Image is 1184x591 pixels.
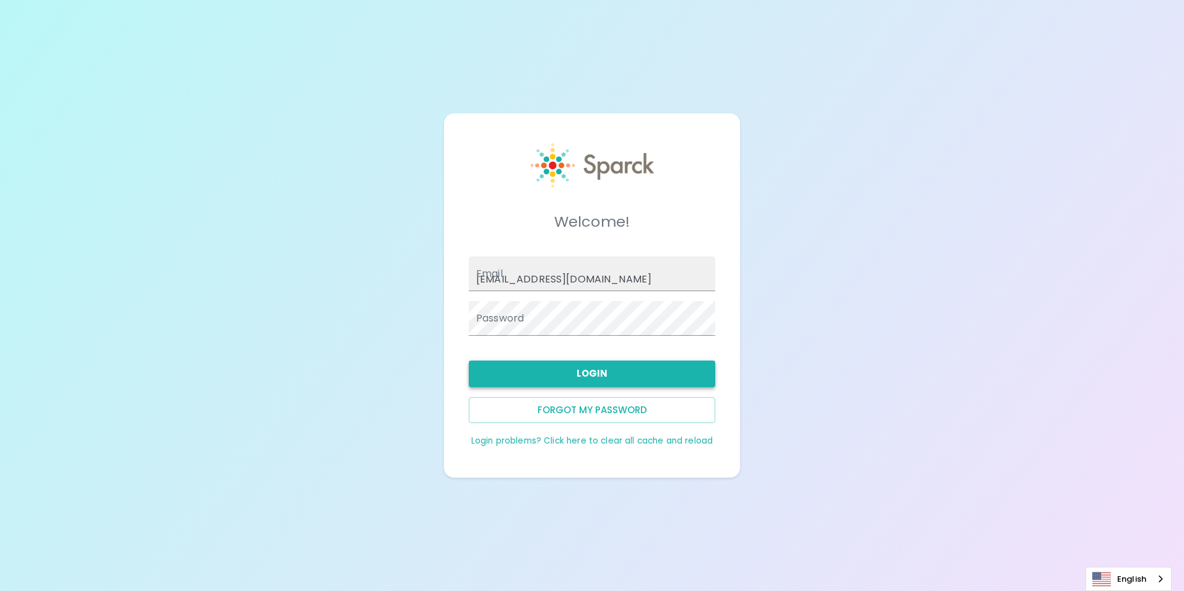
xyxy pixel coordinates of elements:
button: Login [469,361,715,387]
a: Login problems? Click here to clear all cache and reload [471,435,713,447]
h5: Welcome! [469,212,715,232]
img: Sparck logo [531,143,654,188]
aside: Language selected: English [1086,567,1172,591]
div: Language [1086,567,1172,591]
button: Forgot my password [469,397,715,423]
a: English [1086,567,1171,590]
